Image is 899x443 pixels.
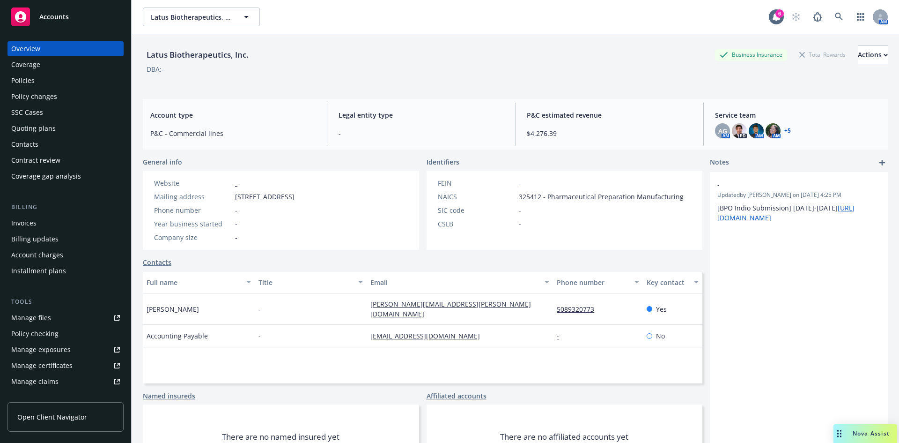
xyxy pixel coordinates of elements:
[710,157,729,168] span: Notes
[7,89,124,104] a: Policy changes
[11,137,38,152] div: Contacts
[732,123,747,138] img: photo
[851,8,870,26] a: Switch app
[656,304,667,314] span: Yes
[150,110,316,120] span: Account type
[527,128,692,138] span: $4,276.39
[438,192,515,202] div: NAICS
[255,271,367,293] button: Title
[858,45,888,64] button: Actions
[7,374,124,389] a: Manage claims
[519,205,521,215] span: -
[427,157,459,167] span: Identifiers
[339,128,504,138] span: -
[7,57,124,72] a: Coverage
[11,57,40,72] div: Coverage
[715,49,787,60] div: Business Insurance
[718,126,727,136] span: AG
[39,13,69,21] span: Accounts
[877,157,888,168] a: add
[710,172,888,230] div: -Updatedby [PERSON_NAME] on [DATE] 4:25 PM[BPO Indio Submission] [DATE]-[DATE][URL][DOMAIN_NAME]
[11,169,81,184] div: Coverage gap analysis
[11,153,60,168] div: Contract review
[11,263,66,278] div: Installment plans
[7,169,124,184] a: Coverage gap analysis
[151,12,232,22] span: Latus Biotherapeutics, Inc.
[553,271,642,293] button: Phone number
[11,41,40,56] div: Overview
[11,216,37,231] div: Invoices
[154,233,231,242] div: Company size
[833,424,897,443] button: Nova Assist
[11,358,73,373] div: Manage certificates
[143,49,252,61] div: Latus Biotherapeutics, Inc.
[143,257,171,267] a: Contacts
[519,219,521,229] span: -
[147,64,164,74] div: DBA: -
[11,121,56,136] div: Quoting plans
[438,178,515,188] div: FEIN
[7,232,124,247] a: Billing updates
[557,278,628,287] div: Phone number
[557,305,602,314] a: 5089320773
[370,331,487,340] a: [EMAIL_ADDRESS][DOMAIN_NAME]
[527,110,692,120] span: P&C estimated revenue
[438,219,515,229] div: CSLB
[370,300,531,318] a: [PERSON_NAME][EMAIL_ADDRESS][PERSON_NAME][DOMAIN_NAME]
[143,271,255,293] button: Full name
[787,8,805,26] a: Start snowing
[370,278,539,287] div: Email
[830,8,848,26] a: Search
[7,73,124,88] a: Policies
[11,89,57,104] div: Policy changes
[808,8,827,26] a: Report a Bug
[11,105,43,120] div: SSC Cases
[795,49,850,60] div: Total Rewards
[147,304,199,314] span: [PERSON_NAME]
[7,137,124,152] a: Contacts
[147,331,208,341] span: Accounting Payable
[656,331,665,341] span: No
[7,203,124,212] div: Billing
[717,203,880,223] p: [BPO Indio Submission] [DATE]-[DATE]
[7,263,124,278] a: Installment plans
[853,429,890,437] span: Nova Assist
[717,191,880,199] span: Updated by [PERSON_NAME] on [DATE] 4:25 PM
[7,121,124,136] a: Quoting plans
[7,342,124,357] span: Manage exposures
[715,110,880,120] span: Service team
[258,331,261,341] span: -
[7,216,124,231] a: Invoices
[258,278,353,287] div: Title
[557,331,567,340] a: -
[11,326,59,341] div: Policy checking
[438,205,515,215] div: SIC code
[500,431,628,443] span: There are no affiliated accounts yet
[11,374,59,389] div: Manage claims
[7,248,124,263] a: Account charges
[367,271,553,293] button: Email
[427,391,486,401] a: Affiliated accounts
[643,271,702,293] button: Key contact
[11,232,59,247] div: Billing updates
[647,278,688,287] div: Key contact
[143,157,182,167] span: General info
[858,46,888,64] div: Actions
[766,123,781,138] img: photo
[749,123,764,138] img: photo
[11,310,51,325] div: Manage files
[235,192,295,202] span: [STREET_ADDRESS]
[154,205,231,215] div: Phone number
[11,390,55,405] div: Manage BORs
[7,326,124,341] a: Policy checking
[7,358,124,373] a: Manage certificates
[519,178,521,188] span: -
[235,233,237,242] span: -
[235,179,237,188] a: -
[7,310,124,325] a: Manage files
[11,248,63,263] div: Account charges
[11,73,35,88] div: Policies
[339,110,504,120] span: Legal entity type
[7,153,124,168] a: Contract review
[143,8,260,26] button: Latus Biotherapeutics, Inc.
